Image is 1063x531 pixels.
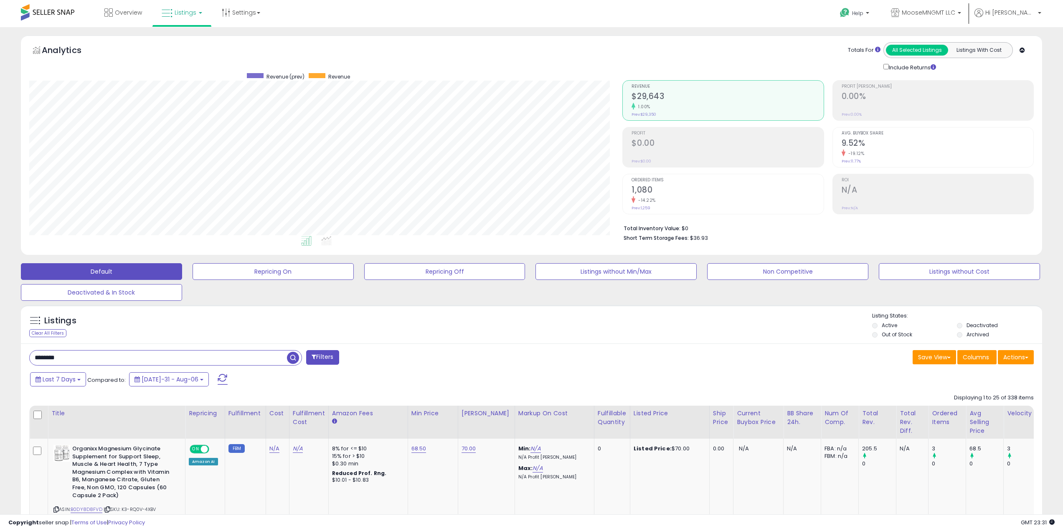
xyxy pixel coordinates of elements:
label: Deactivated [967,322,998,329]
i: Get Help [840,8,850,18]
div: [PERSON_NAME] [462,409,511,418]
div: Fulfillable Quantity [598,409,627,427]
div: N/A [900,445,922,452]
div: Totals For [848,46,880,54]
button: Columns [957,350,997,364]
small: 1.00% [635,104,650,110]
a: B0DY8D8FVD [71,506,102,513]
small: Amazon Fees. [332,418,337,425]
a: N/A [533,464,543,473]
div: 3 [932,445,966,452]
span: Profit [632,131,823,136]
li: $0 [624,223,1027,233]
span: Avg. Buybox Share [842,131,1033,136]
a: Help [833,1,878,27]
div: $10.01 - $10.83 [332,477,401,484]
small: -19.12% [845,150,865,157]
span: Revenue [632,84,823,89]
div: Total Rev. Diff. [900,409,925,435]
div: 0 [1007,460,1041,467]
button: All Selected Listings [886,45,948,56]
div: Title [51,409,182,418]
span: [DATE]-31 - Aug-06 [142,375,198,384]
b: Max: [518,464,533,472]
button: Listings With Cost [948,45,1010,56]
div: Listed Price [634,409,706,418]
div: Clear All Filters [29,329,66,337]
div: FBM: n/a [825,452,852,460]
div: Fulfillment Cost [293,409,325,427]
div: 0 [932,460,966,467]
button: Actions [998,350,1034,364]
span: Revenue (prev) [266,73,304,80]
div: 0.00 [713,445,727,452]
div: Num of Comp. [825,409,855,427]
button: Non Competitive [707,263,868,280]
a: N/A [530,445,540,453]
div: Repricing [189,409,221,418]
div: 3 [1007,445,1041,452]
small: Prev: 11.77% [842,159,861,164]
span: Profit [PERSON_NAME] [842,84,1033,89]
h5: Listings [44,315,76,327]
span: Help [852,10,863,17]
button: Filters [306,350,339,365]
button: Listings without Cost [879,263,1040,280]
p: N/A Profit [PERSON_NAME] [518,474,588,480]
span: OFF [208,446,221,453]
a: Hi [PERSON_NAME] [974,8,1041,27]
span: | SKU: K3-RQ0V-4XBV [104,506,156,513]
p: N/A Profit [PERSON_NAME] [518,455,588,460]
h2: $0.00 [632,138,823,150]
div: 0 [862,460,896,467]
a: 68.50 [411,445,426,453]
a: Privacy Policy [108,518,145,526]
b: Min: [518,445,531,452]
span: MooseMNGMT LLC [902,8,955,17]
button: [DATE]-31 - Aug-06 [129,372,209,386]
button: Repricing On [193,263,354,280]
h2: 1,080 [632,185,823,196]
th: The percentage added to the cost of goods (COGS) that forms the calculator for Min & Max prices. [515,406,594,439]
div: 15% for > $10 [332,452,401,460]
div: Amazon Fees [332,409,404,418]
a: 70.00 [462,445,476,453]
div: seller snap | | [8,519,145,527]
div: Cost [269,409,286,418]
div: Markup on Cost [518,409,591,418]
b: Organixx Magnesium Glycinate Supplement for Support Sleep, Muscle & Heart Health, 7 Type Magnesiu... [72,445,174,501]
small: Prev: $29,350 [632,112,656,117]
button: Deactivated & In Stock [21,284,182,301]
div: $0.30 min [332,460,401,467]
div: 8% for <= $10 [332,445,401,452]
span: Listings [175,8,196,17]
span: ON [190,446,201,453]
div: Include Returns [877,62,946,72]
h2: N/A [842,185,1033,196]
strong: Copyright [8,518,39,526]
small: Prev: $0.00 [632,159,651,164]
div: FBA: n/a [825,445,852,452]
div: N/A [787,445,814,452]
span: ROI [842,178,1033,183]
h2: 9.52% [842,138,1033,150]
span: $36.93 [690,234,708,242]
p: Listing States: [872,312,1042,320]
div: Amazon AI [189,458,218,465]
label: Archived [967,331,989,338]
small: Prev: 0.00% [842,112,862,117]
span: Columns [963,353,989,361]
span: Overview [115,8,142,17]
div: 68.5 [969,445,1003,452]
div: Current Buybox Price [737,409,780,427]
a: N/A [293,445,303,453]
b: Listed Price: [634,445,672,452]
img: 41ogN7TUp+L._SL40_.jpg [53,445,70,462]
div: $70.00 [634,445,703,452]
button: Listings without Min/Max [535,263,697,280]
span: Revenue [328,73,350,80]
div: Fulfillment [228,409,262,418]
a: Terms of Use [71,518,107,526]
span: N/A [739,445,749,452]
b: Short Term Storage Fees: [624,234,689,241]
